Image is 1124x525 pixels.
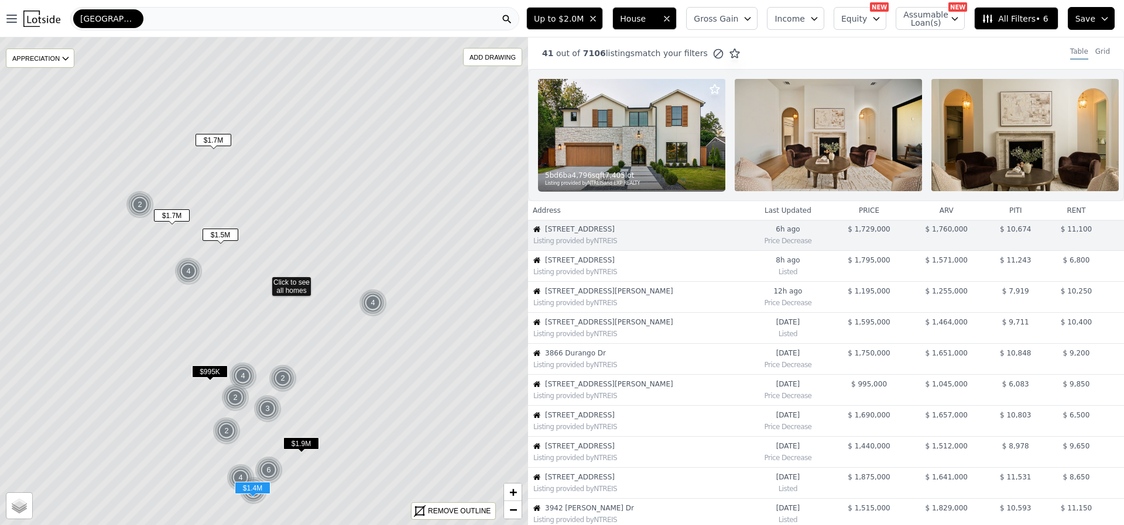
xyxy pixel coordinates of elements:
[229,362,257,390] div: 4
[213,417,241,445] div: 2
[542,49,553,58] span: 41
[751,234,826,246] div: Price Decrease
[580,49,606,58] span: 7106
[545,286,745,296] span: [STREET_ADDRESS][PERSON_NAME]
[533,453,745,462] div: Listing provided by NTREIS
[1075,13,1095,25] span: Save
[925,504,968,512] span: $ 1,829,000
[925,225,968,233] span: $ 1,760,000
[925,442,968,450] span: $ 1,512,000
[504,501,522,519] a: Zoom out
[545,379,745,389] span: [STREET_ADDRESS][PERSON_NAME]
[1063,380,1090,388] span: $ 9,850
[227,464,255,492] div: 4
[1061,287,1092,295] span: $ 10,250
[925,473,968,481] span: $ 1,641,000
[751,358,826,369] div: Price Decrease
[848,256,890,264] span: $ 1,795,000
[545,317,745,327] span: [STREET_ADDRESS][PERSON_NAME]
[229,362,258,390] img: g1.png
[751,327,826,339] div: Listed
[533,474,540,481] img: House
[746,201,831,220] th: Last Updated
[925,287,968,295] span: $ 1,255,000
[545,472,745,482] span: [STREET_ADDRESS]
[1002,318,1029,326] span: $ 9,711
[612,7,677,30] button: House
[851,380,887,388] span: $ 995,000
[154,209,190,222] span: $1.7M
[533,391,745,400] div: Listing provided by NTREIS
[751,389,826,400] div: Price Decrease
[751,224,826,234] time: 2025-08-14 14:07
[359,289,388,317] img: g1.png
[533,350,540,357] img: House
[908,201,985,220] th: arv
[283,437,319,450] span: $1.9M
[196,134,231,151] div: $1.7M
[751,451,826,462] div: Price Decrease
[751,379,826,389] time: 2025-08-12 15:47
[848,504,890,512] span: $ 1,515,000
[982,13,1048,25] span: All Filters • 6
[545,348,745,358] span: 3866 Durango Dr
[870,2,889,12] div: NEW
[23,11,60,27] img: Lotside
[283,437,319,454] div: $1.9M
[221,384,249,412] div: 2
[841,13,867,25] span: Equity
[925,411,968,419] span: $ 1,657,000
[775,13,805,25] span: Income
[253,395,282,423] img: g1.png
[848,287,890,295] span: $ 1,195,000
[925,318,968,326] span: $ 1,464,000
[545,255,745,265] span: [STREET_ADDRESS]
[533,422,745,431] div: Listing provided by NTREIS
[1000,349,1031,357] span: $ 10,848
[533,236,745,246] div: Listing provided by NTREIS
[526,7,603,30] button: Up to $2.0M
[1070,47,1088,60] div: Table
[533,381,540,388] img: House
[925,349,968,357] span: $ 1,651,000
[545,441,745,451] span: [STREET_ADDRESS]
[528,201,746,220] th: Address
[533,443,540,450] img: House
[974,7,1058,30] button: All Filters• 6
[1002,287,1029,295] span: $ 7,919
[896,7,965,30] button: Assumable Loan(s)
[221,384,250,412] img: g1.png
[848,225,890,233] span: $ 1,729,000
[1095,47,1110,60] div: Grid
[80,13,136,25] span: [GEOGRAPHIC_DATA]
[572,171,592,180] span: 4,796
[1063,442,1090,450] span: $ 9,650
[534,13,584,25] span: Up to $2.0M
[751,420,826,431] div: Price Decrease
[605,171,625,180] span: 7,405
[751,296,826,308] div: Price Decrease
[925,256,968,264] span: $ 1,571,000
[533,319,540,326] img: House
[1000,473,1031,481] span: $ 11,531
[1068,7,1115,30] button: Save
[533,226,540,233] img: House
[545,503,745,513] span: 3942 [PERSON_NAME] Dr
[1061,225,1092,233] span: $ 11,100
[1002,442,1029,450] span: $ 8,978
[533,288,540,295] img: House
[751,317,826,327] time: 2025-08-13 16:48
[533,360,745,369] div: Listing provided by NTREIS
[533,298,745,308] div: Listing provided by NTREIS
[509,502,517,517] span: −
[834,7,886,30] button: Equity
[269,364,297,392] div: 2
[751,410,826,420] time: 2025-08-09 10:56
[6,493,32,519] a: Layers
[192,365,228,382] div: $995K
[126,191,155,219] img: g1.png
[1063,349,1090,357] span: $ 9,200
[533,484,745,493] div: Listing provided by NTREIS
[545,171,719,180] div: 5 bd 6 ba sqft lot
[735,79,922,191] img: Property Photo 2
